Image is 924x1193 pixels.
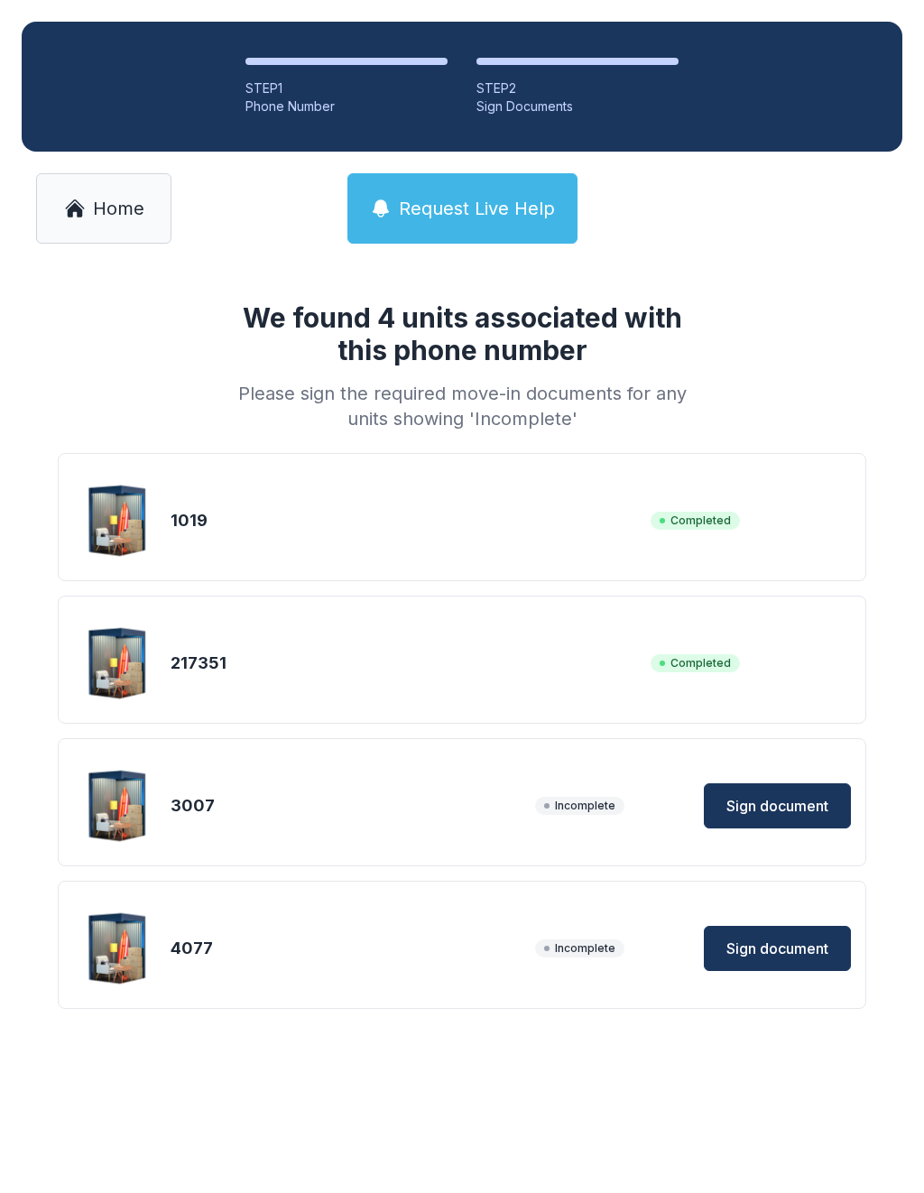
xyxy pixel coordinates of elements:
span: Completed [651,654,740,672]
span: Sign document [726,938,828,959]
div: Please sign the required move-in documents for any units showing 'Incomplete' [231,381,693,431]
span: Home [93,196,144,221]
div: STEP 1 [245,79,448,97]
div: Sign Documents [476,97,679,116]
div: 1019 [171,508,643,533]
span: Incomplete [535,939,624,957]
div: Phone Number [245,97,448,116]
h1: We found 4 units associated with this phone number [231,301,693,366]
div: 4077 [171,936,528,961]
div: STEP 2 [476,79,679,97]
span: Request Live Help [399,196,555,221]
span: Sign document [726,795,828,817]
div: 3007 [171,793,528,818]
div: 217351 [171,651,643,676]
span: Completed [651,512,740,530]
span: Incomplete [535,797,624,815]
